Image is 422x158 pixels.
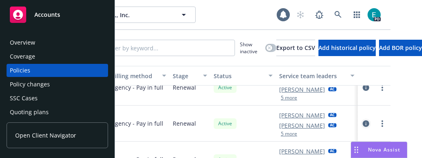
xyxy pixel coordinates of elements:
[351,142,361,158] div: Drag to move
[7,64,108,77] a: Policies
[279,121,325,130] a: [PERSON_NAME]
[217,120,233,127] span: Active
[311,7,327,23] a: Report a Bug
[377,83,387,93] a: more
[361,83,371,93] a: circleInformation
[214,72,264,80] div: Status
[240,41,262,55] span: Show inactive
[281,95,297,100] button: 5 more
[379,44,422,52] span: Add BOR policy
[279,85,325,94] a: [PERSON_NAME]
[173,83,196,92] span: Renewal
[15,131,76,140] span: Open Client Navigator
[281,131,297,136] button: 5 more
[34,11,60,18] span: Accounts
[173,72,198,80] div: Stage
[349,7,365,23] a: Switch app
[7,50,108,63] a: Coverage
[379,40,422,56] button: Add BOR policy
[100,11,171,19] span: GRAIL, Inc.
[279,72,345,80] div: Service team leaders
[276,44,315,52] span: Export to CSV
[368,146,400,153] span: Nova Assist
[108,66,169,86] button: Billing method
[217,84,233,91] span: Active
[292,7,309,23] a: Start snowing
[7,78,108,91] a: Policy changes
[279,111,325,120] a: [PERSON_NAME]
[173,119,196,128] span: Renewal
[93,7,196,23] button: GRAIL, Inc.
[279,147,325,156] a: [PERSON_NAME]
[93,40,235,56] input: Filter by keyword...
[10,92,38,105] div: SSC Cases
[330,7,346,23] a: Search
[10,64,30,77] div: Policies
[169,66,210,86] button: Stage
[10,50,35,63] div: Coverage
[210,66,276,86] button: Status
[7,106,108,119] a: Quoting plans
[351,142,407,158] button: Nova Assist
[318,40,376,56] button: Add historical policy
[7,92,108,105] a: SSC Cases
[111,72,157,80] div: Billing method
[7,36,108,49] a: Overview
[111,83,163,92] span: Agency - Pay in full
[318,44,376,52] span: Add historical policy
[276,40,315,56] button: Export to CSV
[7,3,108,26] a: Accounts
[10,36,35,49] div: Overview
[361,119,371,129] a: circleInformation
[10,78,50,91] div: Policy changes
[111,119,163,128] span: Agency - Pay in full
[10,106,49,119] div: Quoting plans
[276,66,358,86] button: Service team leaders
[377,119,387,129] a: more
[368,8,381,21] img: photo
